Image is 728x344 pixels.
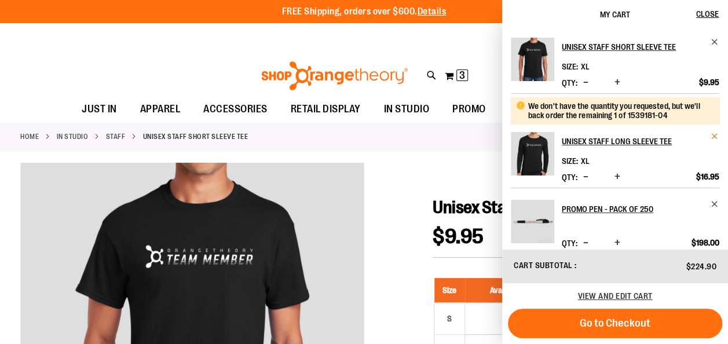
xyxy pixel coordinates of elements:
[511,93,719,188] li: Product
[692,237,719,248] span: $198.00
[580,317,650,330] span: Go to Checkout
[433,197,634,217] span: Unisex Staff Short Sleeve Tee
[140,96,181,122] span: APPAREL
[580,171,591,183] button: Decrease product quantity
[282,5,447,19] p: FREE Shipping, orders over $600.
[57,131,89,142] a: IN STUDIO
[82,96,117,122] span: JUST IN
[511,200,554,243] img: Promo Pen - Pack of 250
[511,132,554,183] a: Unisex Staff Long Sleeve Tee
[511,38,719,93] li: Product
[203,96,268,122] span: ACCESSORIES
[612,171,623,183] button: Increase product quantity
[711,132,719,141] a: Remove item
[562,78,577,87] label: Qty
[434,278,465,303] th: Size
[418,6,447,17] a: Details
[562,173,577,182] label: Qty
[581,62,590,71] span: XL
[581,156,590,166] span: XL
[562,38,704,56] h2: Unisex Staff Short Sleeve Tee
[562,132,704,151] h2: Unisex Staff Long Sleeve Tee
[528,101,711,120] div: We don't have the quantity you requested, but we'll back order the remaining 1 of 1539181-04
[452,96,486,122] span: PROMO
[578,291,653,301] a: View and edit cart
[562,38,719,56] a: Unisex Staff Short Sleeve Tee
[511,188,719,254] li: Product
[580,237,591,249] button: Decrease product quantity
[259,61,409,90] img: Shop Orangetheory
[600,10,630,19] span: My Cart
[686,262,717,271] span: $224.90
[291,96,361,122] span: RETAIL DISPLAY
[699,77,719,87] span: $9.95
[562,156,578,166] dt: Size
[441,310,458,327] div: S
[508,309,722,338] button: Go to Checkout
[562,132,719,151] a: Unisex Staff Long Sleeve Tee
[511,38,554,81] img: Unisex Staff Short Sleeve Tee
[580,77,591,89] button: Decrease product quantity
[696,9,719,19] span: Close
[384,96,430,122] span: IN STUDIO
[511,132,554,175] img: Unisex Staff Long Sleeve Tee
[711,200,719,208] a: Remove item
[511,200,554,251] a: Promo Pen - Pack of 250
[106,131,126,142] a: Staff
[562,62,578,71] dt: Size
[511,38,554,89] a: Unisex Staff Short Sleeve Tee
[612,237,623,249] button: Increase product quantity
[562,239,577,248] label: Qty
[459,69,465,81] span: 3
[465,278,550,303] th: Availability
[562,200,719,218] a: Promo Pen - Pack of 250
[20,131,39,142] a: Home
[562,200,704,218] h2: Promo Pen - Pack of 250
[433,225,484,248] span: $9.95
[143,131,248,142] strong: Unisex Staff Short Sleeve Tee
[612,77,623,89] button: Increase product quantity
[696,171,719,182] span: $16.95
[514,261,573,270] span: Cart Subtotal
[711,38,719,46] a: Remove item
